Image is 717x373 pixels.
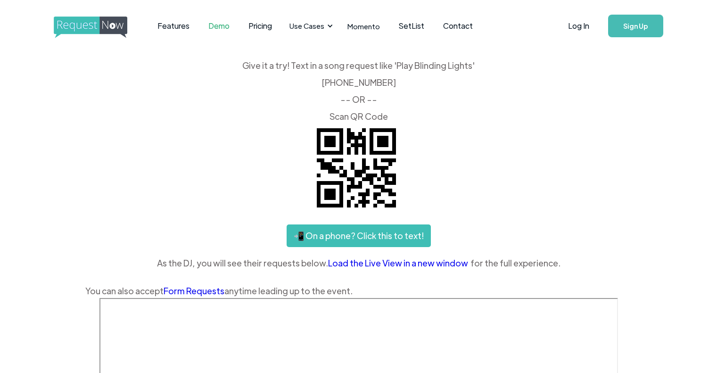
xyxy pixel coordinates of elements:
[309,121,404,215] img: QR code
[287,224,431,247] a: 📲 On a phone? Click this to text!
[85,284,632,298] div: You can also accept anytime leading up to the event.
[54,17,124,35] a: home
[85,61,632,121] div: Give it a try! Text in a song request like 'Play Blinding Lights' ‍ [PHONE_NUMBER] -- OR -- ‍ Sca...
[289,21,324,31] div: Use Cases
[338,12,389,40] a: Momento
[148,11,199,41] a: Features
[54,17,145,38] img: requestnow logo
[389,11,434,41] a: SetList
[239,11,281,41] a: Pricing
[164,285,224,296] a: Form Requests
[85,256,632,270] div: As the DJ, you will see their requests below. for the full experience.
[284,11,336,41] div: Use Cases
[608,15,663,37] a: Sign Up
[199,11,239,41] a: Demo
[328,256,470,270] a: Load the Live View in a new window
[434,11,482,41] a: Contact
[559,9,599,42] a: Log In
